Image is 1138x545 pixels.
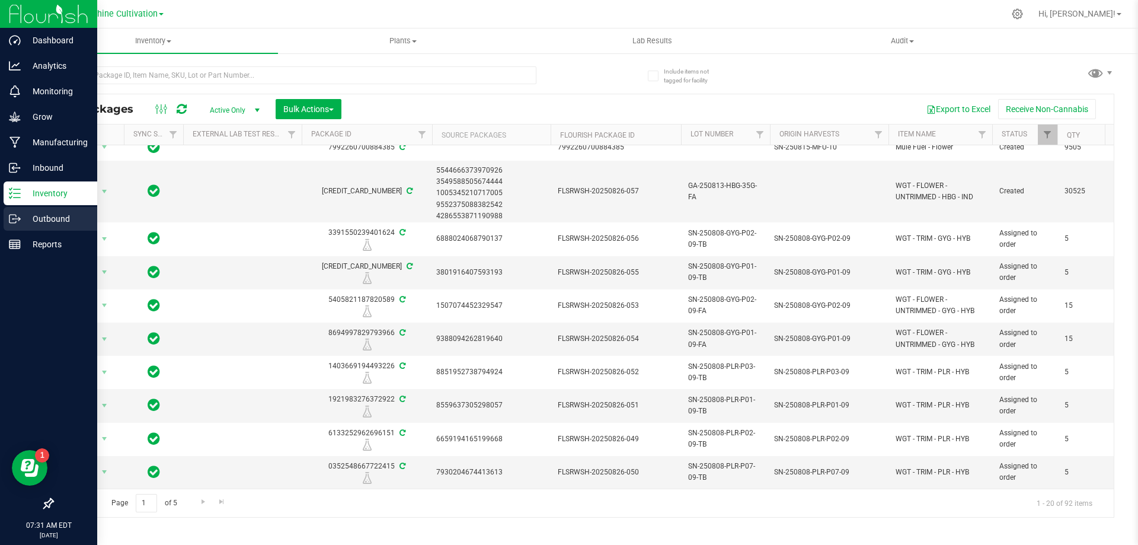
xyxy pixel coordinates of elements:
span: 5 [1065,233,1110,244]
span: Sync from Compliance System [405,262,413,270]
span: WGT - FLOWER - UNTRIMMED - GYG - HYB [896,327,985,350]
p: Reports [21,237,92,251]
span: GA-250813-HBG-35G-FA [688,180,763,203]
div: 8559637305298057 [436,400,547,411]
div: SN-250815-MFU-10 [774,142,885,153]
div: SN-250808-PLR-P02-09 [774,434,885,445]
span: Mule Fuel - Flower [896,142,985,153]
span: In Sync [148,264,160,281]
a: Go to the last page [213,494,231,510]
span: WGT - FLOWER - UNTRIMMED - HBG - IND [896,180,985,203]
span: SN-250808-PLR-P02-09-TB [688,428,763,450]
span: FLSRWSH-20250826-052 [558,366,674,378]
span: In Sync [148,330,160,347]
a: Filter [1038,125,1057,145]
span: Assigned to order [999,461,1050,483]
a: Origin Harvests [779,130,839,138]
a: Item Name [898,130,936,138]
span: All Packages [62,103,145,116]
div: R&D Lab Sample [300,472,434,484]
div: R&D Lab Sample [300,372,434,384]
div: R&D Lab Sample [300,406,434,417]
a: Package ID [311,130,351,138]
span: Sync from Compliance System [398,143,405,151]
inline-svg: Outbound [9,213,21,225]
inline-svg: Grow [9,111,21,123]
a: Lab Results [528,28,777,53]
span: Sync from Compliance System [405,187,413,195]
span: 5 [1065,434,1110,445]
span: 7992260700884385 [558,142,674,153]
span: FLSRWSH-20250826-054 [558,333,674,345]
inline-svg: Manufacturing [9,136,21,148]
a: Go to the next page [194,494,212,510]
span: Sunshine Cultivation [78,9,158,19]
div: R&D Lab Sample [300,239,434,251]
inline-svg: Dashboard [9,34,21,46]
button: Bulk Actions [276,99,341,119]
a: Audit [778,28,1027,53]
div: 5405821187820589 [300,294,434,317]
span: FLSRWSH-20250826-053 [558,300,674,311]
button: Receive Non-Cannabis [998,99,1096,119]
span: FLSRWSH-20250826-056 [558,233,674,244]
div: 4286553871190988 [436,211,547,222]
span: 1 - 20 of 92 items [1027,494,1102,512]
span: WGT - TRIM - PLR - HYB [896,434,985,445]
div: 0352548667722415 [300,461,434,484]
p: [DATE] [5,531,92,540]
div: R&D Lab Sample [300,339,434,350]
div: SN-250808-PLR-P07-09 [774,467,885,478]
div: 7992260700884385 [300,142,434,153]
span: FLSRWSH-20250826-051 [558,400,674,411]
a: Filter [869,125,888,145]
span: Include items not tagged for facility [664,67,723,85]
span: select [97,231,112,247]
p: Inbound [21,161,92,175]
input: 1 [136,494,157,512]
p: Monitoring [21,84,92,98]
span: 5 [1065,366,1110,378]
div: 8694997829793966 [300,327,434,350]
div: 3801916407593193 [436,267,547,278]
iframe: Resource center unread badge [35,448,49,463]
span: select [97,431,112,447]
span: Assigned to order [999,294,1050,317]
span: Sync from Compliance System [398,228,405,237]
inline-svg: Inbound [9,162,21,174]
span: 15 [1065,333,1110,345]
div: 9388094262819640 [436,333,547,345]
span: Assigned to order [999,428,1050,450]
span: WGT - TRIM - GYG - HYB [896,267,985,278]
p: Outbound [21,212,92,226]
a: Filter [282,125,302,145]
span: FLSRWSH-20250826-049 [558,434,674,445]
span: WGT - FLOWER - UNTRIMMED - GYG - HYB [896,294,985,317]
div: SN-250808-GYG-P01-09 [774,333,885,345]
inline-svg: Reports [9,238,21,250]
button: Export to Excel [919,99,998,119]
a: Plants [278,28,528,53]
span: Sync from Compliance System [398,295,405,304]
div: SN-250808-PLR-P01-09 [774,400,885,411]
span: FLSRWSH-20250826-057 [558,186,674,197]
a: Status [1002,130,1027,138]
div: R&D Lab Sample [300,272,434,284]
span: Sync from Compliance System [398,429,405,437]
p: Dashboard [21,33,92,47]
span: Created [999,186,1050,197]
span: WGT - TRIM - PLR - HYB [896,366,985,378]
div: 1921983276372922 [300,394,434,417]
span: Plants [279,36,527,46]
div: 8851952738794924 [436,366,547,378]
a: Inventory [28,28,278,53]
span: In Sync [148,464,160,480]
span: WGT - TRIM - PLR - HYB [896,400,985,411]
inline-svg: Analytics [9,60,21,72]
span: select [97,331,112,348]
span: SN-250808-GYG-P01-09-FA [688,327,763,350]
p: Analytics [21,59,92,73]
span: FLSRWSH-20250826-050 [558,467,674,478]
a: Filter [164,125,183,145]
span: WGT - TRIM - GYG - HYB [896,233,985,244]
